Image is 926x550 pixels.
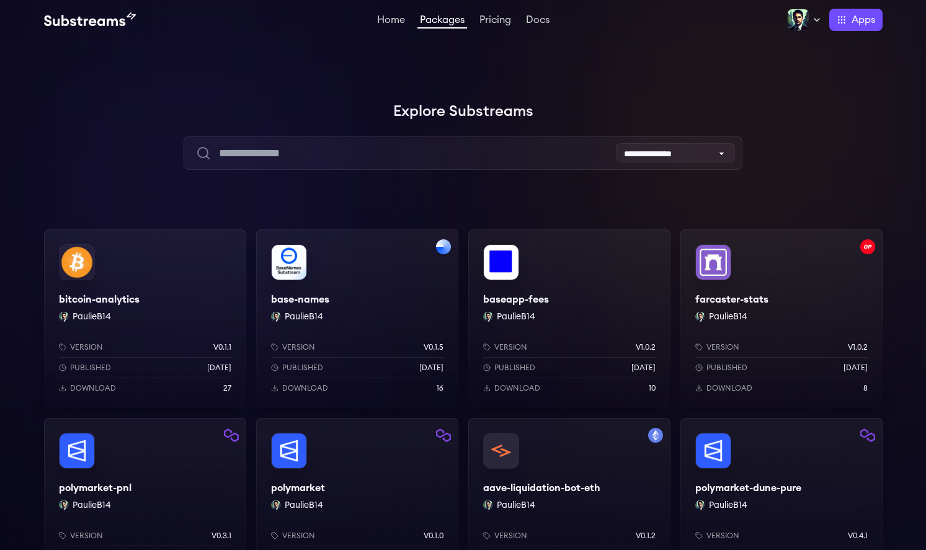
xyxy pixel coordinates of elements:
p: v0.1.1 [213,342,231,352]
button: PaulieB14 [497,499,535,512]
p: Published [70,363,111,373]
p: v0.4.1 [848,531,868,541]
p: Version [282,342,315,352]
p: v0.1.0 [424,531,443,541]
a: Filter by base networkbase-namesbase-namesPaulieB14 PaulieB14Versionv0.1.5Published[DATE]Download16 [256,229,458,408]
a: baseapp-feesbaseapp-feesPaulieB14 PaulieB14Versionv1.0.2Published[DATE]Download10 [468,229,670,408]
p: Version [70,342,103,352]
p: [DATE] [419,363,443,373]
a: Packages [417,15,467,29]
p: Download [494,383,540,393]
p: v1.0.2 [848,342,868,352]
p: Download [70,383,116,393]
a: Filter by optimism networkfarcaster-statsfarcaster-statsPaulieB14 PaulieB14Versionv1.0.2Published... [680,229,883,408]
button: PaulieB14 [73,499,111,512]
span: Apps [852,12,875,27]
a: bitcoin-analyticsbitcoin-analyticsPaulieB14 PaulieB14Versionv0.1.1Published[DATE]Download27 [44,229,246,408]
p: 8 [863,383,868,393]
p: Download [282,383,328,393]
p: [DATE] [207,363,231,373]
button: PaulieB14 [709,499,747,512]
img: Filter by polygon network [436,428,451,443]
p: Version [282,531,315,541]
p: [DATE] [844,363,868,373]
p: 27 [223,383,231,393]
p: Published [282,363,323,373]
p: Version [494,531,527,541]
p: Version [494,342,527,352]
p: Version [706,531,739,541]
a: Pricing [477,15,514,27]
img: Substream's logo [44,12,136,27]
p: v0.1.5 [424,342,443,352]
p: Published [494,363,535,373]
img: Filter by polygon network [860,428,875,443]
button: PaulieB14 [709,311,747,323]
p: v1.0.2 [636,342,656,352]
p: 10 [649,383,656,393]
img: Filter by polygon network [224,428,239,443]
p: Version [706,342,739,352]
a: Home [375,15,407,27]
button: PaulieB14 [497,311,535,323]
img: Profile [787,9,809,31]
a: Docs [523,15,552,27]
p: Download [706,383,752,393]
img: Filter by base network [436,239,451,254]
p: v0.1.2 [636,531,656,541]
p: 16 [437,383,443,393]
button: PaulieB14 [73,311,111,323]
p: Version [70,531,103,541]
h1: Explore Substreams [44,99,883,124]
p: Published [706,363,747,373]
button: PaulieB14 [285,499,323,512]
p: v0.3.1 [211,531,231,541]
p: [DATE] [631,363,656,373]
img: Filter by optimism network [860,239,875,254]
button: PaulieB14 [285,311,323,323]
img: Filter by mainnet network [648,428,663,443]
